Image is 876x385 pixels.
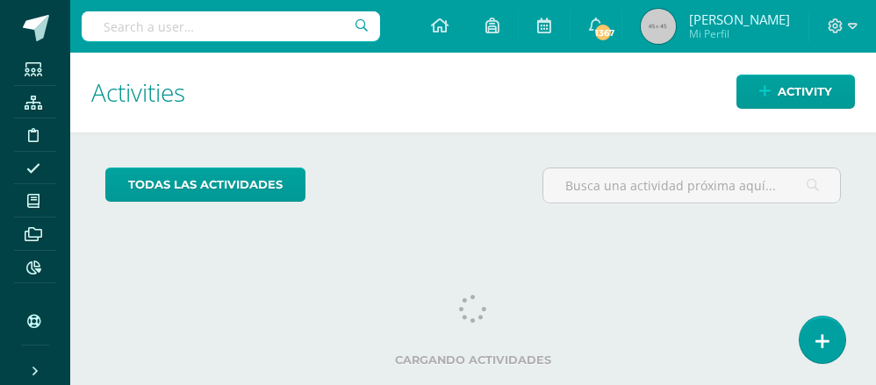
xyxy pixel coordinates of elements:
a: todas las Actividades [105,168,305,202]
label: Cargando actividades [105,353,841,367]
h1: Activities [91,53,855,132]
a: Activity [736,75,855,109]
span: 1367 [593,23,613,42]
input: Search a user… [82,11,380,41]
span: Mi Perfil [689,26,790,41]
span: [PERSON_NAME] [689,11,790,28]
img: 45x45 [641,9,676,44]
span: Activity [778,75,832,108]
input: Busca una actividad próxima aquí... [543,168,840,203]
